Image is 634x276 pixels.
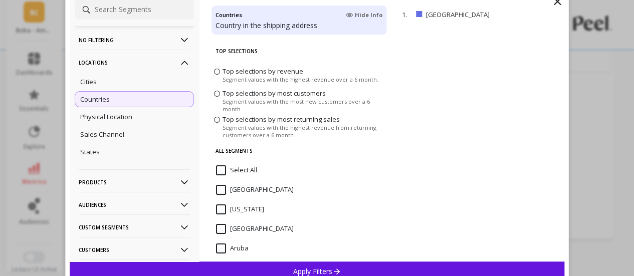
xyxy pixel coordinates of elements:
[80,130,124,139] p: Sales Channel
[216,243,249,253] span: Aruba
[216,185,294,195] span: Albania
[223,124,384,139] span: Segment values with the highest revenue from returning customers over a 6 month.
[216,140,383,161] p: All Segments
[223,98,384,113] span: Segment values with the most new customers over a 6 month.
[216,165,257,175] span: Select All
[80,77,97,86] p: Cities
[293,266,341,276] p: Apply Filters
[402,10,412,19] p: 1.
[79,169,190,195] p: Products
[80,112,132,121] p: Physical Location
[216,10,242,21] h4: Countries
[79,192,190,217] p: Audiences
[216,204,264,214] span: American Samoa
[223,89,326,98] span: Top selections by most customers
[223,66,303,75] span: Top selections by revenue
[79,237,190,262] p: Customers
[426,10,524,19] p: [GEOGRAPHIC_DATA]
[80,147,100,156] p: States
[79,214,190,240] p: Custom Segments
[79,50,190,75] p: Locations
[216,41,383,62] p: Top Selections
[223,75,378,83] span: Segment values with the highest revenue over a 6 month.
[346,11,382,19] span: Hide Info
[80,95,110,104] p: Countries
[216,224,294,234] span: Argentina
[216,21,382,31] p: Country in the shipping address
[79,27,190,53] p: No filtering
[223,115,340,124] span: Top selections by most returning sales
